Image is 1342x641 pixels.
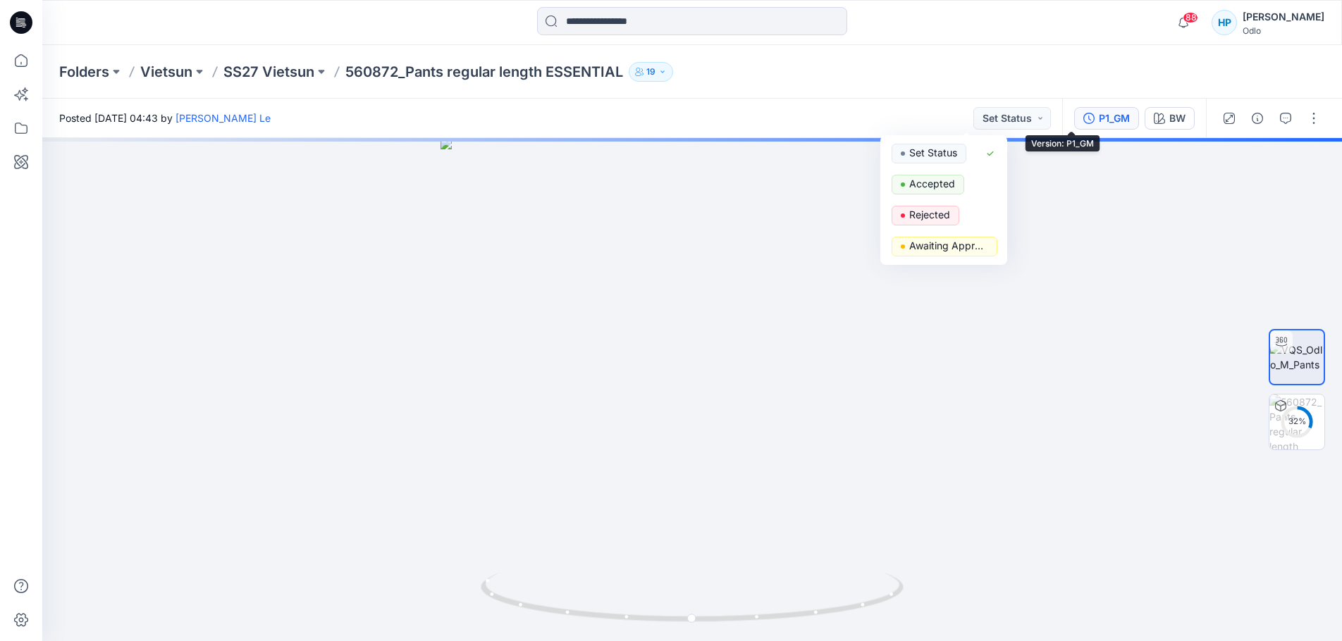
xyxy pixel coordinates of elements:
p: 560872_Pants regular length ESSENTIAL [345,62,623,82]
span: 88 [1183,12,1198,23]
a: SS27 Vietsun [223,62,314,82]
p: Set Status [909,144,957,162]
div: HP [1212,10,1237,35]
div: 32 % [1280,416,1314,428]
img: VQS_Odlo_M_Pants [1270,342,1324,372]
img: 560872_Pants regular length ESSENTIAL_P1_GM BW [1269,394,1324,449]
p: Awaiting Approval [909,237,988,255]
div: BW [1169,111,1186,126]
p: Rejected [909,206,950,224]
button: 19 [629,62,673,82]
p: 19 [646,64,655,80]
button: Details [1246,107,1269,130]
button: P1_GM [1074,107,1139,130]
a: [PERSON_NAME] Le [176,112,271,124]
div: P1_GM [1099,111,1130,126]
p: Accepted [909,175,955,193]
button: BW [1145,107,1195,130]
span: Posted [DATE] 04:43 by [59,111,271,125]
div: [PERSON_NAME] [1243,8,1324,25]
a: Vietsun [140,62,192,82]
a: Folders [59,62,109,82]
div: Odlo [1243,25,1324,36]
